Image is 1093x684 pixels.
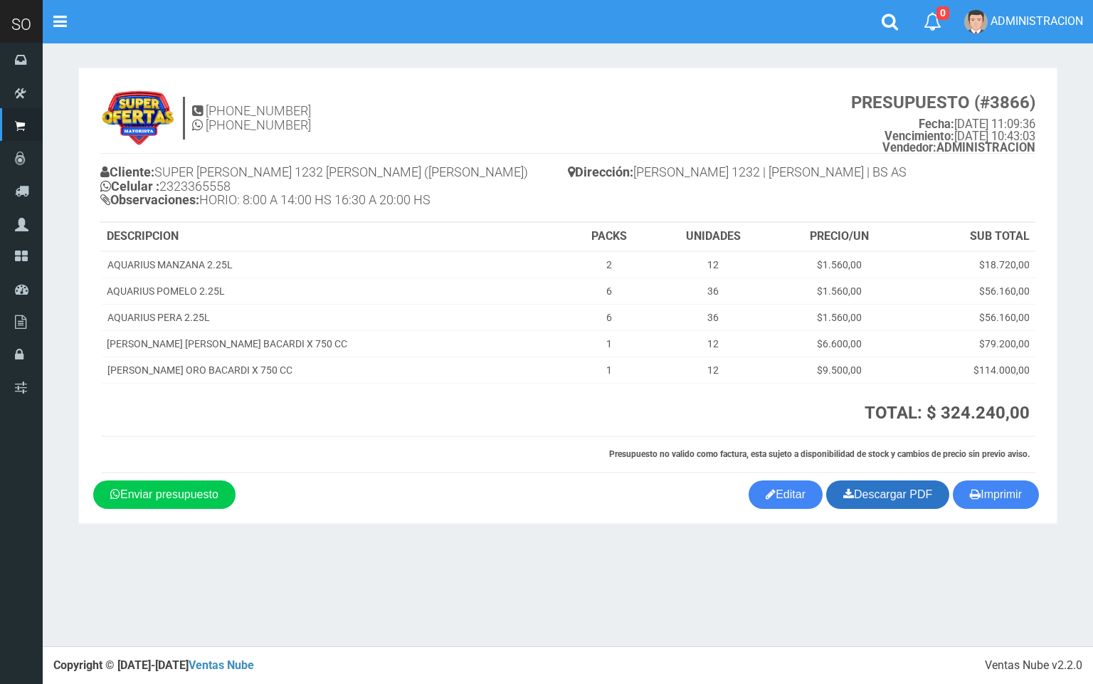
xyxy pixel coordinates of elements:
td: 2 [566,251,653,278]
td: 36 [653,278,775,305]
button: Imprimir [953,480,1039,509]
strong: Vendedor: [882,141,936,154]
td: [PERSON_NAME] [PERSON_NAME] BACARDI X 750 CC [101,331,566,357]
td: 12 [653,251,775,278]
b: Dirección: [568,164,633,179]
strong: Presupuesto no valido como factura, esta sujeto a disponibilidad de stock y cambios de precio sin... [609,449,1030,459]
img: 9k= [100,90,176,147]
td: $9.500,00 [774,357,904,384]
td: $18.720,00 [904,251,1035,278]
th: SUB TOTAL [904,223,1035,251]
strong: Copyright © [DATE]-[DATE] [53,658,254,672]
a: Descargar PDF [826,480,949,509]
td: 36 [653,305,775,331]
div: Ventas Nube v2.2.0 [985,658,1082,674]
td: $56.160,00 [904,278,1035,305]
td: 6 [566,278,653,305]
th: UNIDADES [653,223,775,251]
img: User Image [964,10,988,33]
h4: [PHONE_NUMBER] [PHONE_NUMBER] [192,104,311,132]
td: AQUARIUS PERA 2.25L [101,305,566,331]
h4: [PERSON_NAME] 1232 | [PERSON_NAME] | BS AS [568,162,1035,186]
span: Enviar presupuesto [120,488,218,500]
a: Editar [749,480,823,509]
th: PACKS [566,223,653,251]
td: $1.560,00 [774,278,904,305]
b: ADMINISTRACION [882,141,1035,154]
b: Celular : [100,179,159,194]
td: 12 [653,331,775,357]
h4: SUPER [PERSON_NAME] 1232 [PERSON_NAME] ([PERSON_NAME]) 2323365558 HORIO: 8:00 A 14:00 HS 16:30 A ... [100,162,568,214]
td: $114.000,00 [904,357,1035,384]
td: $6.600,00 [774,331,904,357]
td: 12 [653,357,775,384]
td: $79.200,00 [904,331,1035,357]
td: $1.560,00 [774,305,904,331]
b: Observaciones: [100,192,199,207]
strong: TOTAL: $ 324.240,00 [865,403,1030,423]
strong: Fecha: [919,117,954,131]
td: AQUARIUS POMELO 2.25L [101,278,566,305]
td: 6 [566,305,653,331]
td: AQUARIUS MANZANA 2.25L [101,251,566,278]
a: Ventas Nube [189,658,254,672]
td: [PERSON_NAME] ORO BACARDI X 750 CC [101,357,566,384]
strong: PRESUPUESTO (#3866) [851,93,1035,112]
b: Cliente: [100,164,154,179]
td: 1 [566,331,653,357]
th: DESCRIPCION [101,223,566,251]
td: $56.160,00 [904,305,1035,331]
th: PRECIO/UN [774,223,904,251]
span: ADMINISTRACION [991,14,1083,28]
a: Enviar presupuesto [93,480,236,509]
strong: Vencimiento: [885,130,954,143]
td: 1 [566,357,653,384]
small: [DATE] 11:09:36 [DATE] 10:43:03 [851,93,1035,154]
td: $1.560,00 [774,251,904,278]
span: 0 [936,6,949,20]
